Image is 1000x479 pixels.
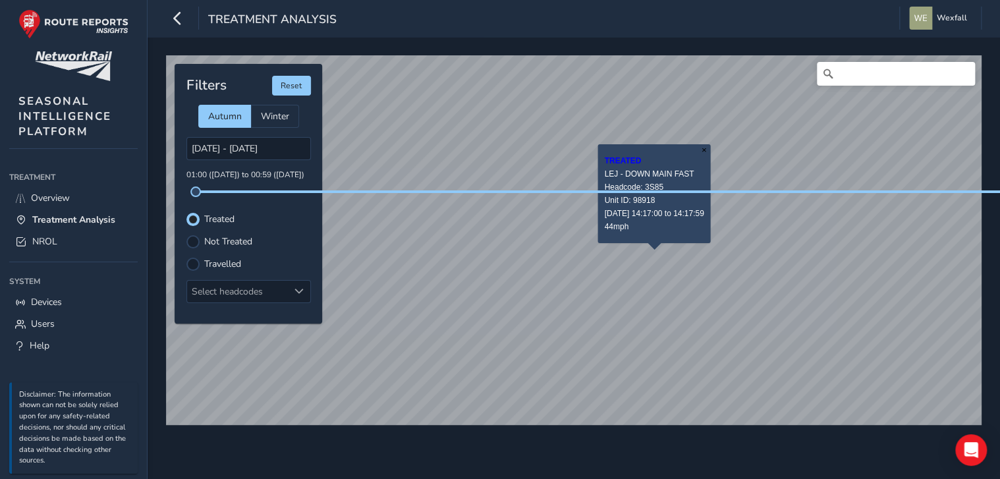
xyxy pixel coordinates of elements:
p: 01:00 ([DATE]) to 00:59 ([DATE]) [186,169,311,181]
a: Treatment Analysis [9,209,138,231]
div: [DATE] 14:17:00 to 14:17:59 [604,207,704,220]
img: diamond-layout [909,7,932,30]
button: Reset [272,76,311,96]
span: Wexfall [937,7,967,30]
div: System [9,271,138,291]
span: SEASONAL INTELLIGENCE PLATFORM [18,94,111,139]
label: Travelled [204,260,241,269]
span: Treatment Analysis [208,11,337,30]
a: NROL [9,231,138,252]
div: Open Intercom Messenger [955,434,987,466]
div: 44mph [604,220,704,233]
label: Not Treated [204,237,252,246]
img: rr logo [18,9,128,39]
div: Winter [251,105,299,128]
div: Headcode: 3S85 [604,181,704,194]
div: LEJ - DOWN MAIN FAST [604,167,704,181]
img: customer logo [35,51,112,81]
a: Devices [9,291,138,313]
span: Winter [261,110,289,123]
div: TREATED [604,154,704,167]
p: Disclaimer: The information shown can not be solely relied upon for any safety-related decisions,... [19,389,131,467]
a: Overview [9,187,138,209]
label: Treated [204,215,235,224]
a: Help [9,335,138,356]
span: Users [31,318,55,330]
div: Autumn [198,105,251,128]
a: Users [9,313,138,335]
input: Search [817,62,975,86]
h4: Filters [186,77,227,94]
span: Treatment Analysis [32,213,115,226]
div: Treatment [9,167,138,187]
div: Unit ID: 98918 [604,194,704,207]
canvas: Map [166,55,982,433]
span: Devices [31,296,62,308]
button: Close popup [698,144,711,155]
span: NROL [32,235,57,248]
span: Autumn [208,110,242,123]
button: Wexfall [909,7,972,30]
span: Overview [31,192,70,204]
div: Select headcodes [187,281,289,302]
span: Help [30,339,49,352]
